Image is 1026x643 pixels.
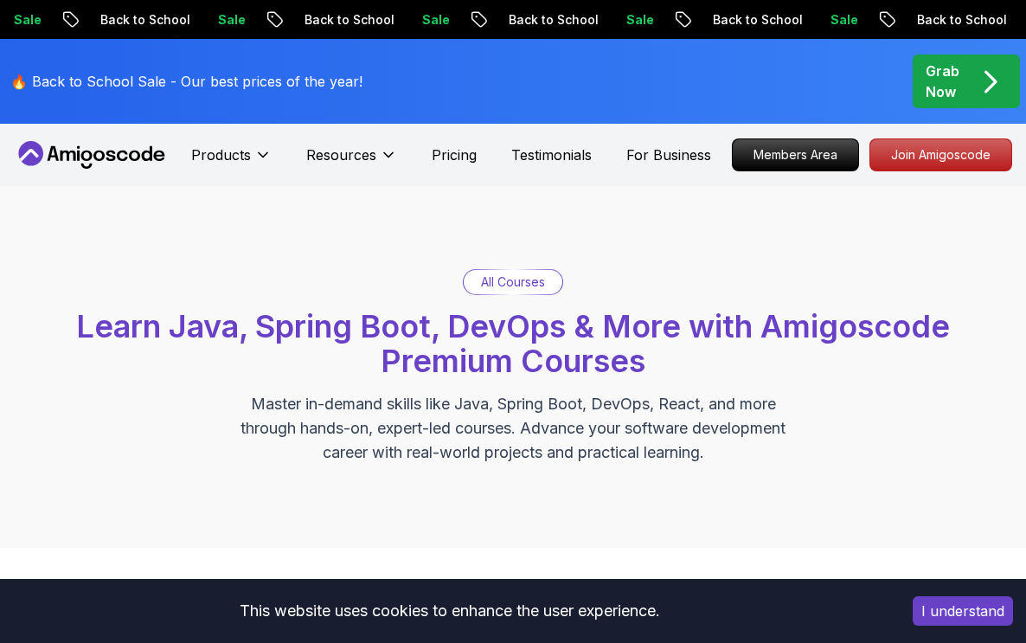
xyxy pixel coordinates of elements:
[626,145,711,165] a: For Business
[657,11,774,29] p: Back to School
[191,145,251,165] p: Products
[162,11,217,29] p: Sale
[926,61,959,102] p: Grab Now
[870,139,1011,170] p: Join Amigoscode
[570,11,625,29] p: Sale
[774,11,830,29] p: Sale
[306,145,397,179] button: Resources
[13,592,887,630] div: This website uses cookies to enhance the user experience.
[191,145,272,179] button: Products
[248,11,366,29] p: Back to School
[222,392,804,465] p: Master in-demand skills like Java, Spring Boot, DevOps, React, and more through hands-on, expert-...
[306,145,376,165] p: Resources
[869,138,1012,171] a: Join Amigoscode
[861,11,978,29] p: Back to School
[366,11,421,29] p: Sale
[511,145,592,165] a: Testimonials
[481,273,545,291] p: All Courses
[44,11,162,29] p: Back to School
[432,145,477,165] a: Pricing
[452,11,570,29] p: Back to School
[733,139,858,170] p: Members Area
[10,71,362,92] p: 🔥 Back to School Sale - Our best prices of the year!
[913,596,1013,626] button: Accept cookies
[76,307,950,380] span: Learn Java, Spring Boot, DevOps & More with Amigoscode Premium Courses
[732,138,859,171] a: Members Area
